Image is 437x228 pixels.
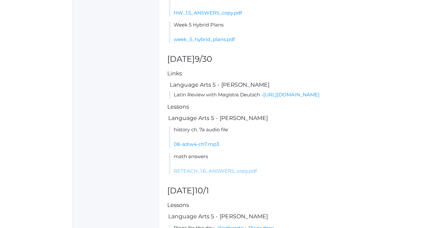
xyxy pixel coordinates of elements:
[174,168,257,174] a: RETEACH_1.6_ANSWERS_copy.pdf
[174,141,219,147] a: 08-sotw4-ch7.mp3
[174,36,235,42] a: week_5_hybrid_plans.pdf
[195,54,212,64] span: 9/30
[195,186,209,195] span: 10/1
[174,10,242,16] a: HW_1.5_ANSWERS_copy.pdf
[263,92,320,98] a: [URL][DOMAIN_NAME]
